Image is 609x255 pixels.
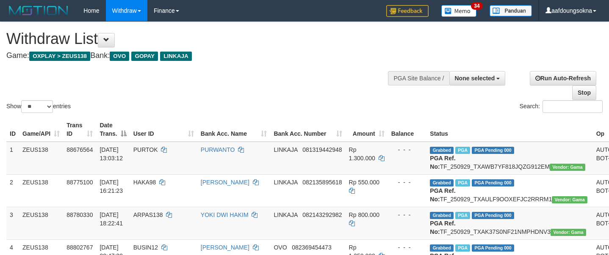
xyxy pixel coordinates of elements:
[391,211,424,219] div: - - -
[66,211,93,218] span: 88780330
[426,142,592,175] td: TF_250929_TXAWB7YF818JQZG912EM
[133,211,163,218] span: ARPAS138
[292,244,331,251] span: Copy 082369454473 to clipboard
[201,179,249,186] a: [PERSON_NAME]
[430,244,454,252] span: Grabbed
[391,178,424,186] div: - - -
[472,179,514,186] span: PGA Pending
[6,52,398,60] h4: Game: Bank:
[520,100,603,113] label: Search:
[430,155,455,170] b: PGA Ref. No:
[430,179,454,186] span: Grabbed
[6,207,19,239] td: 3
[426,174,592,207] td: TF_250929_TXAULF9OOXEFJC2RRRM1
[19,118,63,142] th: Game/API: activate to sort column ascending
[455,212,470,219] span: Marked by aafnoeunsreypich
[471,2,482,10] span: 34
[346,118,388,142] th: Amount: activate to sort column ascending
[386,5,429,17] img: Feedback.jpg
[572,85,596,100] a: Stop
[302,211,342,218] span: Copy 082143292982 to clipboard
[552,196,587,203] span: Vendor URL: https://trx31.1velocity.biz
[6,4,71,17] img: MOTION_logo.png
[66,244,93,251] span: 88802767
[130,118,197,142] th: User ID: activate to sort column ascending
[201,211,249,218] a: YOKI DWI HAKIM
[63,118,96,142] th: Trans ID: activate to sort column ascending
[388,71,449,85] div: PGA Site Balance /
[131,52,158,61] span: GOPAY
[201,146,235,153] a: PURWANTO
[133,179,156,186] span: HAKA98
[302,179,342,186] span: Copy 082135895618 to clipboard
[197,118,271,142] th: Bank Acc. Name: activate to sort column ascending
[133,244,158,251] span: BUSIN12
[160,52,192,61] span: LINKAJA
[274,179,297,186] span: LINKAJA
[274,211,297,218] span: LINKAJA
[430,147,454,154] span: Grabbed
[6,142,19,175] td: 1
[349,146,375,162] span: Rp 1.300.000
[490,5,532,16] img: panduan.png
[530,71,596,85] a: Run Auto-Refresh
[66,146,93,153] span: 88676564
[426,207,592,239] td: TF_250929_TXAK37S0NF21NMPHDNV3
[472,244,514,252] span: PGA Pending
[100,146,123,162] span: [DATE] 13:03:12
[19,207,63,239] td: ZEUS138
[100,211,123,227] span: [DATE] 18:22:41
[6,174,19,207] td: 2
[6,118,19,142] th: ID
[449,71,506,85] button: None selected
[391,243,424,252] div: - - -
[455,75,495,82] span: None selected
[441,5,477,17] img: Button%20Memo.svg
[66,179,93,186] span: 88775100
[19,142,63,175] td: ZEUS138
[6,30,398,47] h1: Withdraw List
[455,244,470,252] span: Marked by aafsreyleap
[29,52,90,61] span: OXPLAY > ZEUS138
[391,145,424,154] div: - - -
[551,229,586,236] span: Vendor URL: https://trx31.1velocity.biz
[274,146,297,153] span: LINKAJA
[430,187,455,203] b: PGA Ref. No:
[472,147,514,154] span: PGA Pending
[388,118,427,142] th: Balance
[96,118,130,142] th: Date Trans.: activate to sort column descending
[455,179,470,186] span: Marked by aafnoeunsreypich
[430,212,454,219] span: Grabbed
[426,118,592,142] th: Status
[6,100,71,113] label: Show entries
[133,146,158,153] span: PURTOK
[274,244,287,251] span: OVO
[302,146,342,153] span: Copy 081319442948 to clipboard
[19,174,63,207] td: ZEUS138
[201,244,249,251] a: [PERSON_NAME]
[550,164,585,171] span: Vendor URL: https://trx31.1velocity.biz
[430,220,455,235] b: PGA Ref. No:
[270,118,345,142] th: Bank Acc. Number: activate to sort column ascending
[349,179,379,186] span: Rp 550.000
[472,212,514,219] span: PGA Pending
[349,211,379,218] span: Rp 800.000
[21,100,53,113] select: Showentries
[543,100,603,113] input: Search:
[100,179,123,194] span: [DATE] 16:21:23
[455,147,470,154] span: Marked by aafnoeunsreypich
[110,52,129,61] span: OVO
